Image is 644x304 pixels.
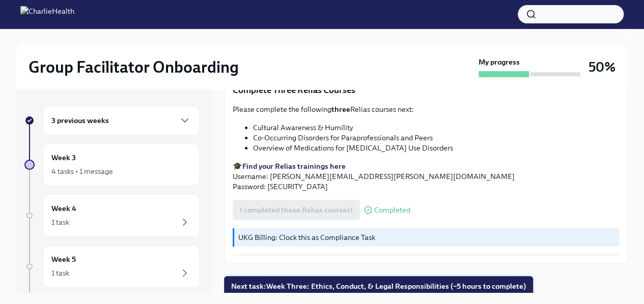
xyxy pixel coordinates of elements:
[51,115,109,126] h6: 3 previous weeks
[51,268,69,278] div: 1 task
[43,106,200,135] div: 3 previous weeks
[253,123,619,133] li: Cultural Awareness & Humility
[242,162,346,171] a: Find your Relias trainings here
[253,143,619,153] li: Overview of Medications for [MEDICAL_DATA] Use Disorders
[224,276,533,296] button: Next task:Week Three: Ethics, Conduct, & Legal Responsibilities (~5 hours to complete)
[51,203,76,214] h6: Week 4
[374,206,410,214] span: Completed
[233,161,619,192] p: 🎓 Username: [PERSON_NAME][EMAIL_ADDRESS][PERSON_NAME][DOMAIN_NAME] Password: [SECURITY_DATA]
[20,6,74,22] img: CharlieHealth
[29,57,239,77] h2: Group Facilitator Onboarding
[253,133,619,143] li: Co-Occurring Disorders for Paraprofessionals and Peers
[479,57,520,67] strong: My progress
[331,105,350,114] strong: three
[24,194,200,237] a: Week 41 task
[24,143,200,186] a: Week 34 tasks • 1 message
[238,232,615,242] p: UKG Billing: Clock this as Compliance Task
[51,166,113,176] div: 4 tasks • 1 message
[51,217,69,227] div: 1 task
[51,254,76,265] h6: Week 5
[233,84,619,96] p: Complete Three Relias Courses
[231,281,526,291] span: Next task : Week Three: Ethics, Conduct, & Legal Responsibilities (~5 hours to complete)
[24,245,200,288] a: Week 51 task
[589,58,615,76] h3: 50%
[233,104,619,114] p: Please complete the following Relias courses next:
[51,152,76,163] h6: Week 3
